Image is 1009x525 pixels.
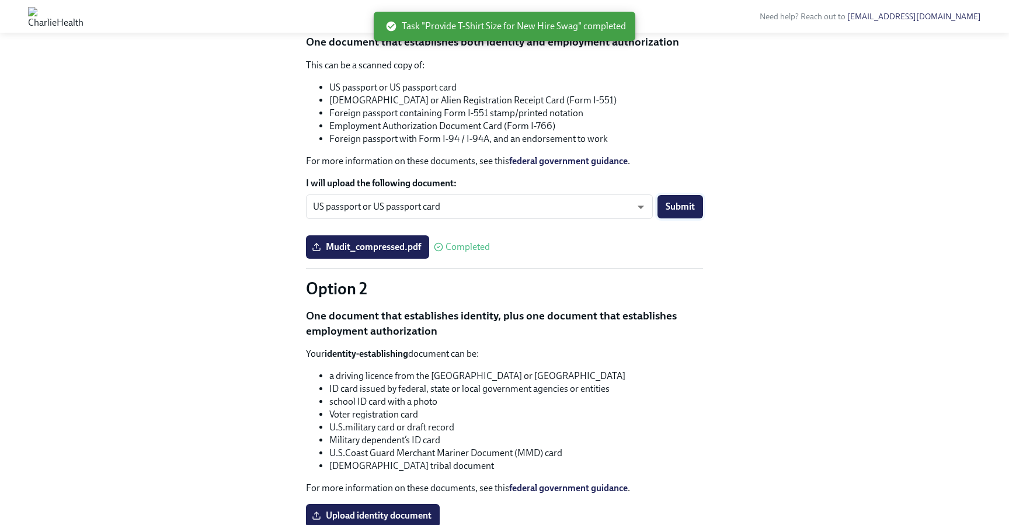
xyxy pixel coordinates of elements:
[329,107,703,120] li: Foreign passport containing Form I-551 stamp/printed notation
[329,370,703,383] li: a driving licence from the [GEOGRAPHIC_DATA] or [GEOGRAPHIC_DATA]
[306,177,703,190] label: I will upload the following document:
[325,348,408,359] strong: identity-establishing
[329,421,703,434] li: U.S.military card or draft record
[329,434,703,447] li: Military dependent’s ID card
[306,59,703,72] p: This can be a scanned copy of:
[329,460,703,472] li: [DEMOGRAPHIC_DATA] tribal document
[329,81,703,94] li: US passport or US passport card
[446,242,490,252] span: Completed
[329,133,703,145] li: Foreign passport with Form I-94 / I-94A, and an endorsement to work
[509,482,628,493] a: federal government guidance
[314,241,421,253] span: Mudit_compressed.pdf
[329,383,703,395] li: ID card issued by federal, state or local government agencies or entities
[306,194,653,219] div: US passport or US passport card
[847,12,981,22] a: [EMAIL_ADDRESS][DOMAIN_NAME]
[314,510,432,521] span: Upload identity document
[329,120,703,133] li: Employment Authorization Document Card (Form I-766)
[306,235,429,259] label: Mudit_compressed.pdf
[306,347,703,360] p: Your document can be:
[760,12,981,22] span: Need help? Reach out to
[329,395,703,408] li: school ID card with a photo
[666,201,695,213] span: Submit
[28,7,83,26] img: CharlieHealth
[657,195,703,218] button: Submit
[306,308,703,338] p: One document that establishes identity, plus one document that establishes employment authorization
[385,20,626,33] span: Task "Provide T-Shirt Size for New Hire Swag" completed
[306,278,703,299] p: Option 2
[306,155,703,168] p: For more information on these documents, see this .
[329,94,703,107] li: [DEMOGRAPHIC_DATA] or Alien Registration Receipt Card (Form I-551)
[509,155,628,166] a: federal government guidance
[329,447,703,460] li: U.S.Coast Guard Merchant Mariner Document (MMD) card
[306,34,703,50] p: One document that establishes both identity and employment authorization
[329,408,703,421] li: Voter registration card
[306,482,703,495] p: For more information on these documents, see this .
